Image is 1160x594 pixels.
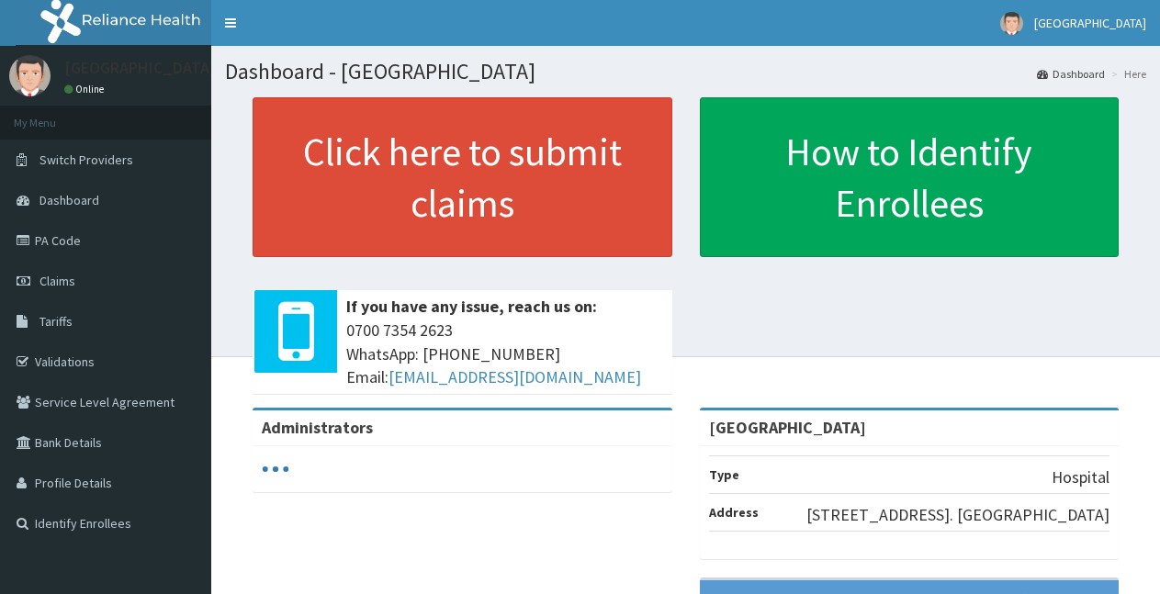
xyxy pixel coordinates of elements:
[806,503,1109,527] p: [STREET_ADDRESS]. [GEOGRAPHIC_DATA]
[1052,465,1109,489] p: Hospital
[346,319,663,389] span: 0700 7354 2623 WhatsApp: [PHONE_NUMBER] Email:
[709,417,866,438] strong: [GEOGRAPHIC_DATA]
[39,313,73,330] span: Tariffs
[39,151,133,168] span: Switch Providers
[1107,66,1146,82] li: Here
[39,273,75,289] span: Claims
[9,55,51,96] img: User Image
[709,466,739,483] b: Type
[225,60,1146,84] h1: Dashboard - [GEOGRAPHIC_DATA]
[709,504,759,521] b: Address
[700,97,1120,257] a: How to Identify Enrollees
[1000,12,1023,35] img: User Image
[1037,66,1105,82] a: Dashboard
[253,97,672,257] a: Click here to submit claims
[262,417,373,438] b: Administrators
[262,455,289,483] svg: audio-loading
[39,192,99,208] span: Dashboard
[64,83,108,95] a: Online
[64,60,216,76] p: [GEOGRAPHIC_DATA]
[346,296,597,317] b: If you have any issue, reach us on:
[1034,15,1146,31] span: [GEOGRAPHIC_DATA]
[389,366,641,387] a: [EMAIL_ADDRESS][DOMAIN_NAME]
